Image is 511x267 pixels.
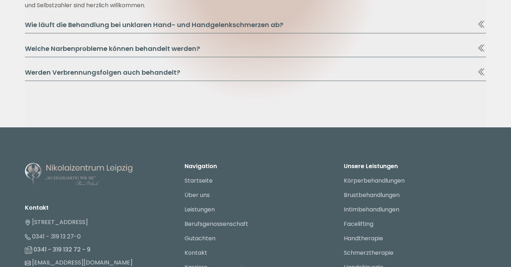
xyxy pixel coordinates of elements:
li: 0341 - 319 132 72 - 9 [25,244,167,255]
button: Wie läuft die Behandlung bei unklaren Hand- und Handgelenkschmerzen ab? [25,20,486,34]
li: Kontakt [25,203,167,212]
a: 0341 - 319 13 27-0 [25,232,81,241]
a: Leistungen [185,205,215,214]
p: Navigation [185,162,327,171]
p: Unsere Leistungen [344,162,486,171]
a: Körperbehandlungen [344,176,405,185]
a: Kontakt [185,249,207,257]
a: [STREET_ADDRESS] [25,218,88,226]
a: Schmerztherapie [344,249,394,257]
a: Berufsgenossenschaft [185,220,248,228]
a: Facelifting [344,220,373,228]
button: Welche Narbenprobleme können behandelt werden? [25,44,486,57]
a: Gutachten [185,234,215,242]
a: [EMAIL_ADDRESS][DOMAIN_NAME] [25,258,133,267]
a: Intimbehandlungen [344,205,399,214]
button: Werden Verbrennungsfolgen auch behandelt? [25,67,486,81]
img: Nikolaizentrum Leipzig - Logo [25,162,133,187]
a: Handtherapie [344,234,383,242]
a: Über uns [185,191,210,199]
a: Brustbehandlungen [344,191,400,199]
a: Startseite [185,176,213,185]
